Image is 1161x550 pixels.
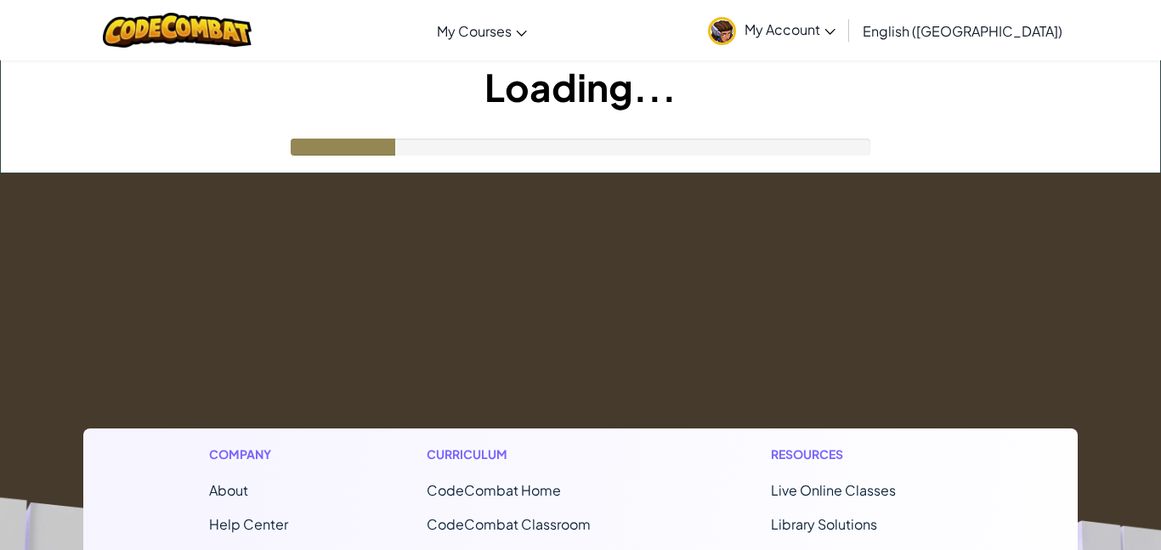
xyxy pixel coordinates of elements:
[428,8,535,54] a: My Courses
[699,3,844,57] a: My Account
[209,481,248,499] a: About
[745,20,835,38] span: My Account
[209,445,288,463] h1: Company
[863,22,1062,40] span: English ([GEOGRAPHIC_DATA])
[209,515,288,533] a: Help Center
[771,515,877,533] a: Library Solutions
[427,515,591,533] a: CodeCombat Classroom
[771,481,896,499] a: Live Online Classes
[1,60,1160,113] h1: Loading...
[771,445,952,463] h1: Resources
[427,445,632,463] h1: Curriculum
[708,17,736,45] img: avatar
[103,13,252,48] img: CodeCombat logo
[437,22,512,40] span: My Courses
[854,8,1071,54] a: English ([GEOGRAPHIC_DATA])
[427,481,561,499] span: CodeCombat Home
